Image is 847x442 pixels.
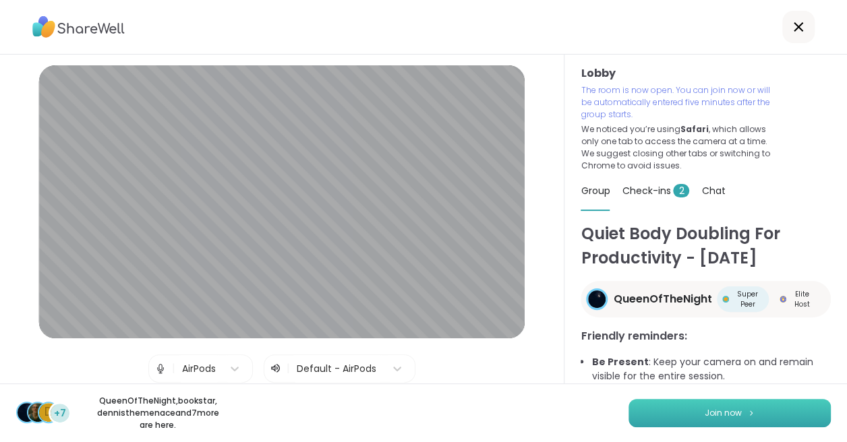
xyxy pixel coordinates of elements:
span: | [172,355,175,382]
img: QueenOfTheNight [588,290,606,308]
div: AirPods [182,362,216,376]
a: QueenOfTheNightQueenOfTheNightSuper PeerSuper PeerElite HostElite Host [581,281,831,317]
span: QueenOfTheNight [613,291,711,307]
li: : Keep your camera on and remain visible for the entire session. [591,355,831,383]
p: The room is now open. You can join now or will be automatically entered five minutes after the gr... [581,84,775,121]
img: ShareWell Logomark [747,409,755,416]
span: 2 [673,184,689,197]
p: We noticed you’re using , which allows only one tab to access the camera at a time. We suggest cl... [581,123,775,172]
p: QueenOfTheNight , bookstar , dennisthemenace and 7 more are here. [82,395,233,431]
span: Join now [705,407,742,419]
b: Safari [680,123,708,135]
img: ShareWell Logo [32,11,125,42]
span: Elite Host [789,289,815,309]
b: Be Present [591,355,648,369]
img: Microphone [154,355,167,382]
span: Chat [701,184,725,197]
img: Elite Host [780,296,786,303]
span: d [45,404,53,421]
h3: Friendly reminders: [581,328,831,344]
img: Super Peer [722,296,729,303]
span: +7 [54,406,66,420]
h1: Quiet Body Doubling For Productivity - [DATE] [581,222,831,270]
h3: Lobby [581,65,831,82]
span: Super Peer [732,289,763,309]
span: Check-ins [622,184,689,197]
img: bookstar [28,403,47,422]
span: Group [581,184,610,197]
span: | [287,360,290,377]
button: Join now [629,399,831,427]
img: QueenOfTheNight [18,403,36,422]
